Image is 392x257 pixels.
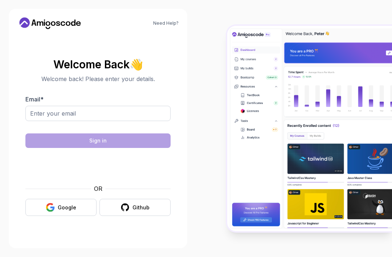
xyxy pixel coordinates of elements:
img: Amigoscode Dashboard [227,26,392,232]
h2: Welcome Back [25,59,171,70]
div: Sign in [89,137,107,144]
div: Google [58,204,76,211]
button: Github [99,199,171,216]
iframe: Widget containing checkbox for hCaptcha security challenge [43,152,153,180]
a: Home link [17,17,83,29]
input: Enter your email [25,106,171,121]
label: Email * [25,96,44,103]
p: Welcome back! Please enter your details. [25,75,171,83]
span: 👋 [129,58,143,71]
button: Google [25,199,97,216]
a: Need Help? [153,20,179,26]
div: Github [132,204,150,211]
button: Sign in [25,133,171,148]
p: OR [94,184,102,193]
